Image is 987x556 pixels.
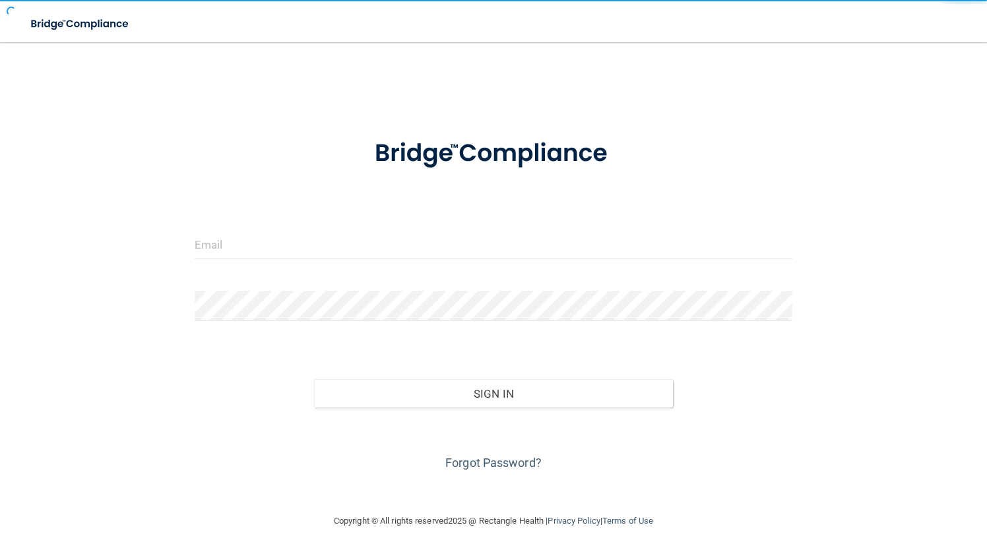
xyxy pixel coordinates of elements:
[445,456,542,470] a: Forgot Password?
[253,500,734,542] div: Copyright © All rights reserved 2025 @ Rectangle Health | |
[314,379,673,408] button: Sign In
[195,230,792,259] input: Email
[349,121,638,186] img: bridge_compliance_login_screen.278c3ca4.svg
[602,516,653,526] a: Terms of Use
[548,516,600,526] a: Privacy Policy
[20,11,141,38] img: bridge_compliance_login_screen.278c3ca4.svg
